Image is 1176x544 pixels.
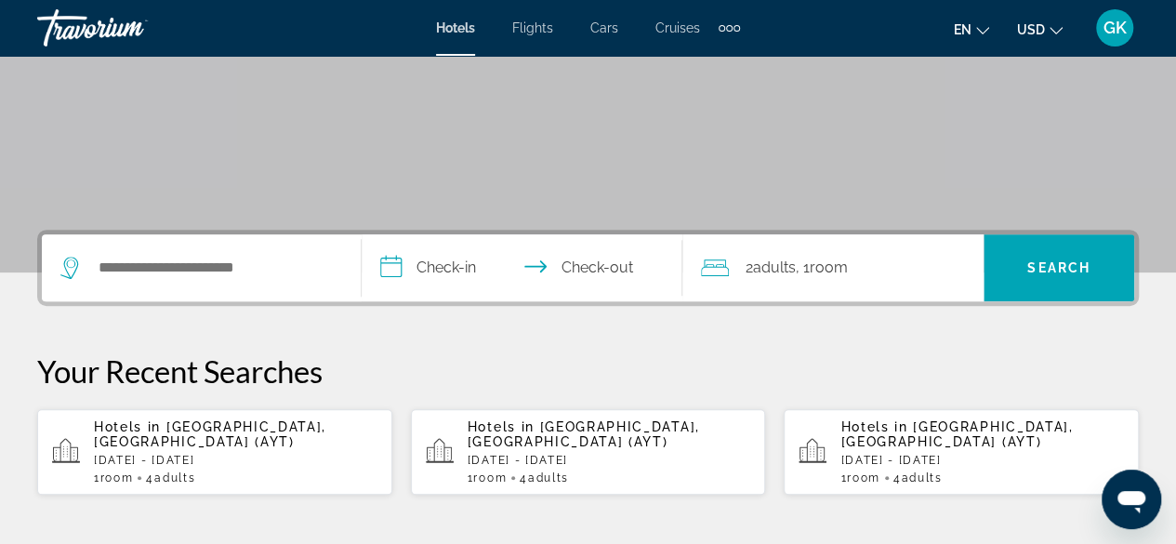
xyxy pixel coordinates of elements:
[753,259,796,276] span: Adults
[94,454,377,467] p: [DATE] - [DATE]
[893,471,943,484] span: 4
[100,471,134,484] span: Room
[1090,8,1139,47] button: User Menu
[42,234,1134,301] div: Search widget
[37,4,223,52] a: Travorium
[37,352,1139,390] p: Your Recent Searches
[1103,19,1127,37] span: GK
[468,419,535,434] span: Hotels in
[840,419,1073,449] span: [GEOGRAPHIC_DATA], [GEOGRAPHIC_DATA] (AYT)
[37,408,392,496] button: Hotels in [GEOGRAPHIC_DATA], [GEOGRAPHIC_DATA] (AYT)[DATE] - [DATE]1Room4Adults
[468,471,507,484] span: 1
[1102,470,1161,529] iframe: Кнопка запуска окна обмена сообщениями
[411,408,766,496] button: Hotels in [GEOGRAPHIC_DATA], [GEOGRAPHIC_DATA] (AYT)[DATE] - [DATE]1Room4Adults
[840,419,907,434] span: Hotels in
[1027,260,1090,275] span: Search
[154,471,195,484] span: Adults
[840,471,879,484] span: 1
[784,408,1139,496] button: Hotels in [GEOGRAPHIC_DATA], [GEOGRAPHIC_DATA] (AYT)[DATE] - [DATE]1Room4Adults
[468,454,751,467] p: [DATE] - [DATE]
[746,255,796,281] span: 2
[94,419,326,449] span: [GEOGRAPHIC_DATA], [GEOGRAPHIC_DATA] (AYT)
[94,471,133,484] span: 1
[1017,16,1063,43] button: Change currency
[796,255,848,281] span: , 1
[512,20,553,35] a: Flights
[682,234,984,301] button: Travelers: 2 adults, 0 children
[468,419,700,449] span: [GEOGRAPHIC_DATA], [GEOGRAPHIC_DATA] (AYT)
[590,20,618,35] a: Cars
[1017,22,1045,37] span: USD
[94,419,161,434] span: Hotels in
[520,471,569,484] span: 4
[810,259,848,276] span: Room
[719,13,740,43] button: Extra navigation items
[655,20,700,35] a: Cruises
[954,22,971,37] span: en
[473,471,507,484] span: Room
[362,234,681,301] button: Check in and out dates
[436,20,475,35] a: Hotels
[901,471,942,484] span: Adults
[840,454,1124,467] p: [DATE] - [DATE]
[847,471,880,484] span: Room
[954,16,989,43] button: Change language
[528,471,569,484] span: Adults
[984,234,1134,301] button: Search
[146,471,195,484] span: 4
